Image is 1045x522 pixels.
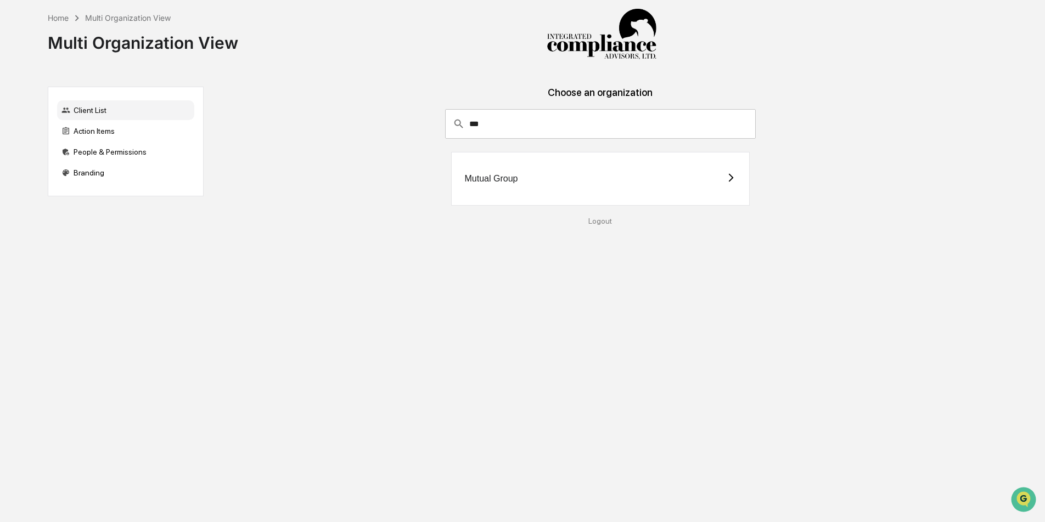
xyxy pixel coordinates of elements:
div: 🗄️ [80,139,88,148]
a: 🖐️Preclearance [7,134,75,154]
div: Start new chat [37,84,180,95]
div: Multi Organization View [85,13,171,22]
div: Branding [57,163,194,183]
div: Home [48,13,69,22]
a: Powered byPylon [77,185,133,194]
span: Preclearance [22,138,71,149]
p: How can we help? [11,23,200,41]
a: 🗄️Attestations [75,134,141,154]
span: Data Lookup [22,159,69,170]
div: 🔎 [11,160,20,169]
div: Action Items [57,121,194,141]
iframe: Open customer support [1010,486,1040,515]
div: consultant-dashboard__filter-organizations-search-bar [445,109,755,139]
div: Multi Organization View [48,24,238,53]
img: 1746055101610-c473b297-6a78-478c-a979-82029cc54cd1 [11,84,31,104]
button: Start new chat [187,87,200,100]
div: Choose an organization [212,87,988,109]
div: We're available if you need us! [37,95,139,104]
span: Pylon [109,186,133,194]
img: Integrated Compliance Advisors [547,9,656,60]
div: Logout [212,217,988,225]
div: Client List [57,100,194,120]
div: People & Permissions [57,142,194,162]
span: Attestations [91,138,136,149]
a: 🔎Data Lookup [7,155,74,174]
div: 🖐️ [11,139,20,148]
div: Mutual Group [465,174,518,184]
input: Clear [29,50,181,61]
